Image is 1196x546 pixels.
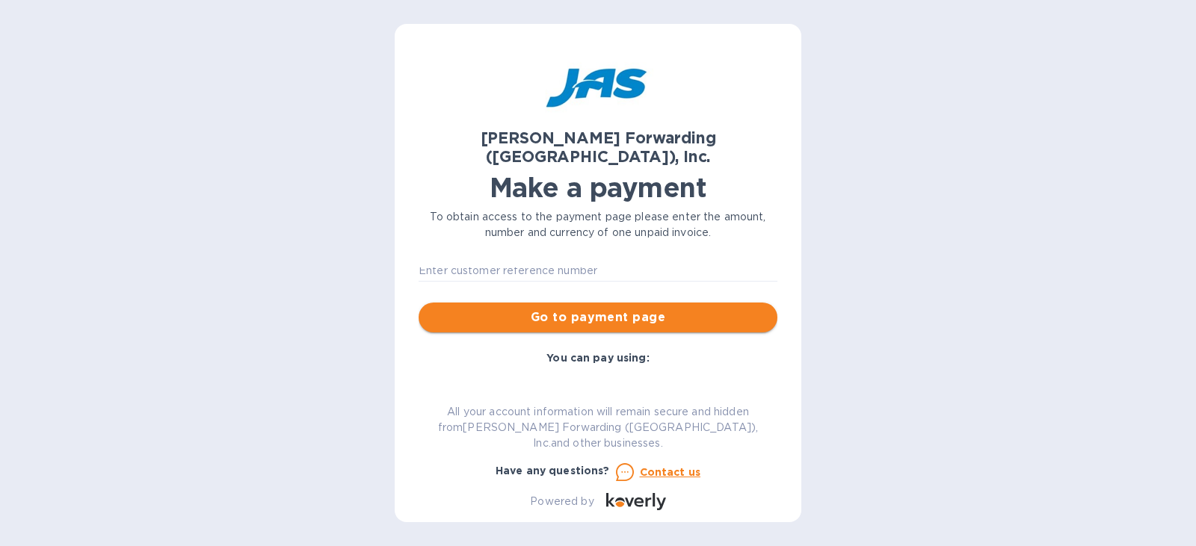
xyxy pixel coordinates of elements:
[419,209,777,241] p: To obtain access to the payment page please enter the amount, number and currency of one unpaid i...
[419,404,777,451] p: All your account information will remain secure and hidden from [PERSON_NAME] Forwarding ([GEOGRA...
[640,466,701,478] u: Contact us
[419,172,777,203] h1: Make a payment
[546,352,649,364] b: You can pay using:
[530,494,594,509] p: Powered by
[496,465,610,477] b: Have any questions?
[419,303,777,332] button: Go to payment page
[419,259,777,282] input: Enter customer reference number
[481,128,716,166] b: [PERSON_NAME] Forwarding ([GEOGRAPHIC_DATA]), Inc.
[431,308,765,326] span: Go to payment page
